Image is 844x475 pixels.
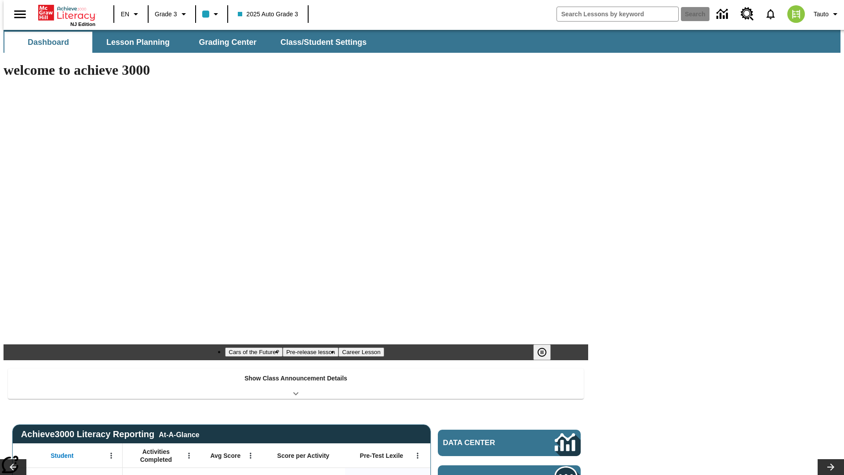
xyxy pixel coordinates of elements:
button: Profile/Settings [810,6,844,22]
a: Home [38,4,95,22]
a: Data Center [711,2,735,26]
div: Show Class Announcement Details [8,369,584,399]
div: SubNavbar [4,30,840,53]
button: Select a new avatar [782,3,810,26]
button: Slide 3 Career Lesson [338,347,384,357]
button: Open Menu [411,449,424,462]
span: Pre-Test Lexile [360,452,404,460]
button: Slide 1 Cars of the Future? [225,347,283,357]
p: Show Class Announcement Details [244,374,347,383]
button: Grade: Grade 3, Select a grade [151,6,193,22]
button: Lesson Planning [94,32,182,53]
span: Score per Activity [277,452,330,460]
input: search field [557,7,678,21]
div: Pause [533,344,560,360]
span: Activities Completed [127,448,185,464]
button: Class color is light blue. Change class color [199,6,225,22]
span: EN [121,10,129,19]
button: Open Menu [105,449,118,462]
button: Class/Student Settings [273,32,374,53]
span: Data Center [443,438,525,447]
img: avatar image [787,5,805,23]
span: Achieve3000 Literacy Reporting [21,429,200,439]
button: Lesson carousel, Next [818,459,844,475]
button: Open side menu [7,1,33,27]
button: Language: EN, Select a language [117,6,145,22]
button: Open Menu [244,449,257,462]
span: Tauto [814,10,829,19]
span: Grade 3 [155,10,177,19]
button: Dashboard [4,32,92,53]
a: Data Center [438,430,581,456]
span: Student [51,452,73,460]
a: Notifications [759,3,782,26]
h1: welcome to achieve 3000 [4,62,588,78]
button: Pause [533,344,551,360]
span: NJ Edition [70,22,95,27]
div: SubNavbar [4,32,375,53]
div: Home [38,3,95,27]
button: Slide 2 Pre-release lesson [283,347,338,357]
span: 2025 Auto Grade 3 [238,10,298,19]
a: Resource Center, Will open in new tab [735,2,759,26]
div: At-A-Glance [159,429,199,439]
button: Grading Center [184,32,272,53]
span: Avg Score [210,452,240,460]
button: Open Menu [182,449,196,462]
